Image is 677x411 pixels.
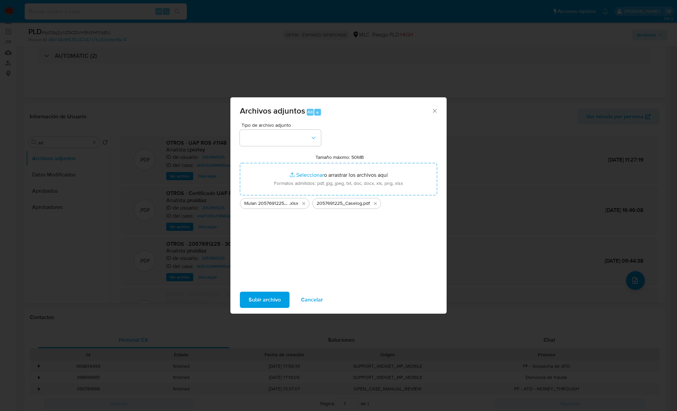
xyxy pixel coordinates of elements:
[244,200,289,207] span: Mulan 2057691225_2025_09_26_08_44_00
[240,292,290,308] button: Subir archivo
[371,199,379,208] button: Eliminar 2057691225_Caselog.pdf
[316,109,319,115] span: a
[316,154,364,160] label: Tamaño máximo: 50MB
[242,123,323,127] span: Tipo de archivo adjunto
[300,199,308,208] button: Eliminar Mulan 2057691225_2025_09_26_08_44_00.xlsx
[362,200,370,207] span: .pdf
[307,109,313,115] span: Alt
[240,195,437,209] ul: Archivos seleccionados
[289,200,298,207] span: .xlsx
[301,292,323,307] span: Cancelar
[292,292,332,308] button: Cancelar
[317,200,362,207] span: 2057691225_Caselog
[431,107,437,114] button: Cerrar
[249,292,281,307] span: Subir archivo
[240,105,305,117] span: Archivos adjuntos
